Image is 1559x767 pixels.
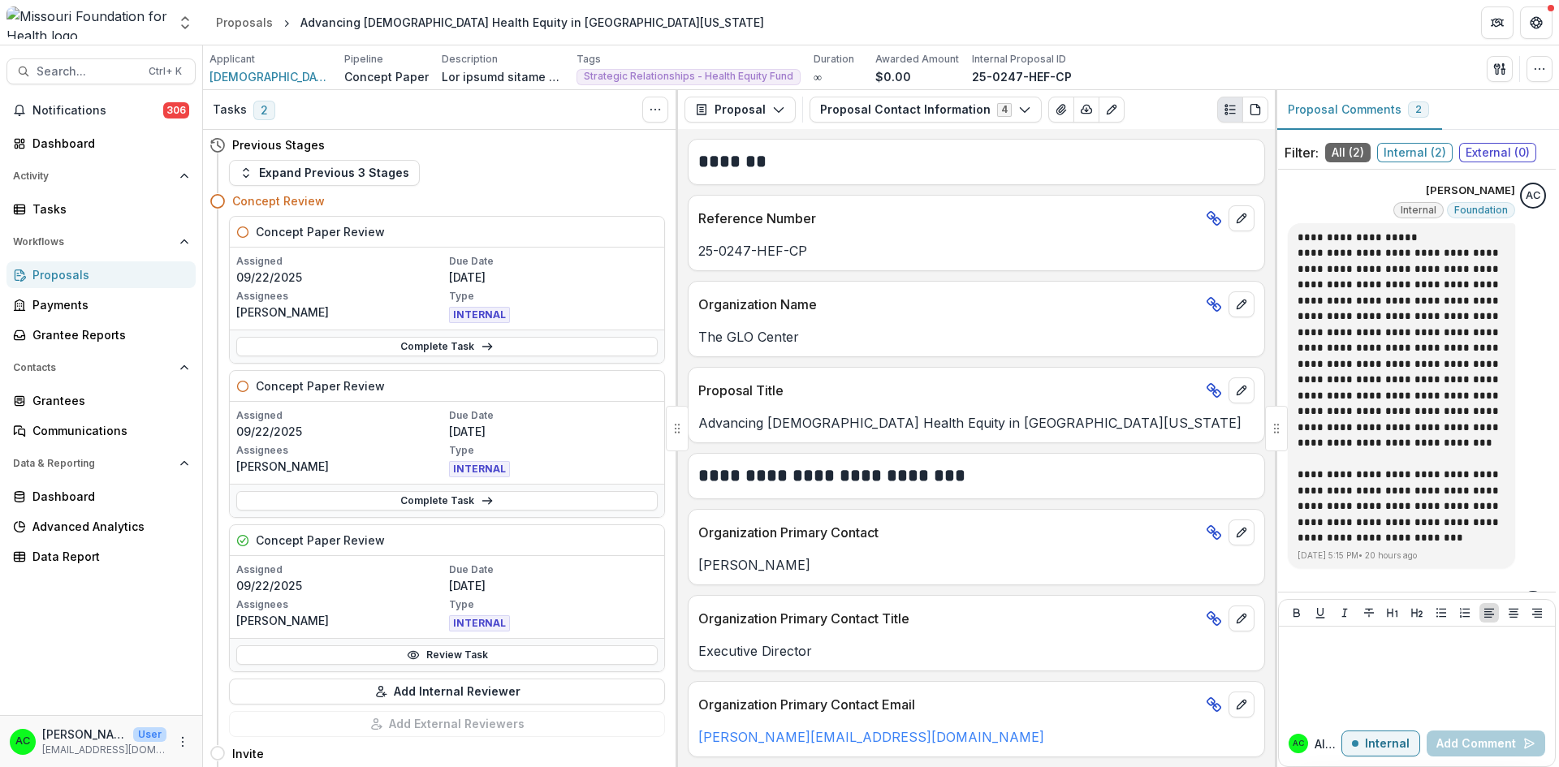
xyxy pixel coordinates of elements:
[32,135,183,152] div: Dashboard
[698,295,1199,314] p: Organization Name
[236,408,446,423] p: Assigned
[256,223,385,240] h5: Concept Paper Review
[6,450,196,476] button: Open Data & Reporting
[642,97,668,123] button: Toggle View Cancelled Tasks
[972,68,1072,85] p: 25-0247-HEF-CP
[209,68,331,85] a: [DEMOGRAPHIC_DATA] and [DEMOGRAPHIC_DATA] Community Center of the Ozarks
[216,14,273,31] div: Proposals
[1377,143,1453,162] span: Internal ( 2 )
[1459,143,1536,162] span: External ( 0 )
[698,555,1255,575] p: [PERSON_NAME]
[1335,603,1354,623] button: Italicize
[449,461,510,477] span: INTERNAL
[6,163,196,189] button: Open Activity
[6,321,196,348] a: Grantee Reports
[449,289,659,304] p: Type
[32,488,183,505] div: Dashboard
[1293,739,1304,748] div: Alyssa Curran
[13,170,173,182] span: Activity
[1099,97,1125,123] button: Edit as form
[42,726,127,743] p: [PERSON_NAME]
[174,6,196,39] button: Open entity switcher
[698,381,1199,400] p: Proposal Title
[1341,730,1420,756] button: Internal
[232,136,325,153] h4: Previous Stages
[1481,6,1514,39] button: Partners
[6,355,196,381] button: Open Contacts
[1401,205,1436,216] span: Internal
[256,377,385,394] h5: Concept Paper Review
[6,261,196,288] a: Proposals
[15,736,30,747] div: Alyssa Curran
[1217,97,1243,123] button: Plaintext view
[449,615,510,631] span: INTERNAL
[1455,603,1475,623] button: Ordered List
[1427,730,1545,756] button: Add Comment
[209,11,771,34] nav: breadcrumb
[1359,603,1379,623] button: Strike
[236,254,446,269] p: Assigned
[449,443,659,458] p: Type
[300,14,764,31] div: Advancing [DEMOGRAPHIC_DATA] Health Equity in [GEOGRAPHIC_DATA][US_STATE]
[584,71,793,82] span: Strategic Relationships - Health Equity Fund
[1048,97,1074,123] button: View Attached Files
[163,102,189,118] span: 306
[698,523,1199,542] p: Organization Primary Contact
[236,562,446,577] p: Assigned
[236,645,658,665] a: Review Task
[6,543,196,570] a: Data Report
[1432,603,1451,623] button: Bullet List
[1229,291,1255,317] button: edit
[684,97,796,123] button: Proposal
[449,597,659,612] p: Type
[32,548,183,565] div: Data Report
[256,532,385,549] h5: Concept Paper Review
[145,62,185,80] div: Ctrl + K
[253,101,275,120] span: 2
[1229,605,1255,631] button: edit
[814,68,822,85] p: ∞
[6,97,196,123] button: Notifications306
[875,68,911,85] p: $0.00
[449,562,659,577] p: Due Date
[6,196,196,222] a: Tasks
[449,423,659,440] p: [DATE]
[1426,591,1515,607] p: [PERSON_NAME]
[1365,737,1410,751] p: Internal
[236,423,446,440] p: 09/22/2025
[875,52,959,67] p: Awarded Amount
[229,679,665,705] button: Add Internal Reviewer
[6,387,196,414] a: Grantees
[972,52,1066,67] p: Internal Proposal ID
[32,266,183,283] div: Proposals
[232,745,264,762] h4: Invite
[6,58,196,84] button: Search...
[698,327,1255,347] p: The GLO Center
[1520,6,1553,39] button: Get Help
[449,307,510,323] span: INTERNAL
[236,337,658,356] a: Complete Task
[698,729,1044,745] a: [PERSON_NAME][EMAIL_ADDRESS][DOMAIN_NAME]
[6,483,196,510] a: Dashboard
[32,326,183,343] div: Grantee Reports
[1287,603,1306,623] button: Bold
[1229,377,1255,403] button: edit
[42,743,166,757] p: [EMAIL_ADDRESS][DOMAIN_NAME]
[810,97,1042,123] button: Proposal Contact Information4
[442,68,564,85] p: Lor ipsumd sitame conse, Adi ELI Seddoe, Temporinc Utlabore’e dolo MAGNA+ aliquaeni admini, ven q...
[344,52,383,67] p: Pipeline
[32,518,183,535] div: Advanced Analytics
[13,362,173,373] span: Contacts
[6,130,196,157] a: Dashboard
[1229,205,1255,231] button: edit
[698,241,1255,261] p: 25-0247-HEF-CP
[1383,603,1402,623] button: Heading 1
[133,727,166,742] p: User
[37,65,139,79] span: Search...
[449,254,659,269] p: Due Date
[209,11,279,34] a: Proposals
[13,236,173,248] span: Workflows
[1229,692,1255,717] button: edit
[344,68,429,85] p: Concept Paper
